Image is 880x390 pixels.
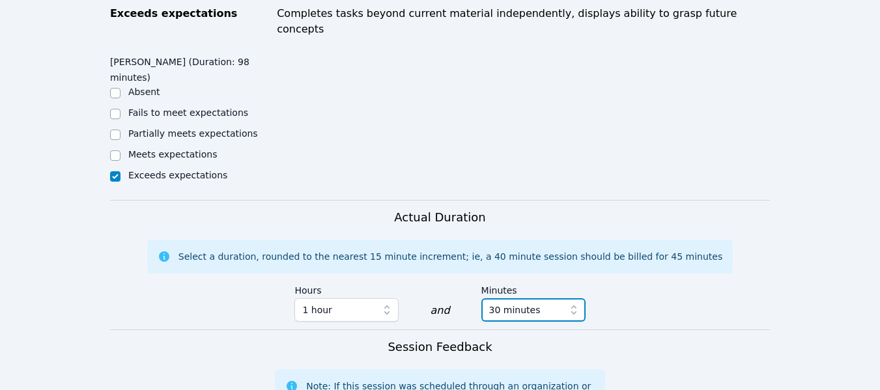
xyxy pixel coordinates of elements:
button: 30 minutes [481,298,586,322]
label: Hours [294,279,399,298]
button: 1 hour [294,298,399,322]
span: 1 hour [302,302,332,318]
label: Meets expectations [128,149,218,160]
label: Exceeds expectations [128,170,227,180]
label: Fails to meet expectations [128,107,248,118]
h3: Actual Duration [394,208,485,227]
h3: Session Feedback [388,338,492,356]
div: and [430,303,449,318]
label: Partially meets expectations [128,128,258,139]
div: Select a duration, rounded to the nearest 15 minute increment; ie, a 40 minute session should be ... [178,250,722,263]
label: Absent [128,87,160,97]
div: Exceeds expectations [110,6,269,37]
span: 30 minutes [489,302,541,318]
legend: [PERSON_NAME] (Duration: 98 minutes) [110,50,275,85]
div: Completes tasks beyond current material independently, displays ability to grasp future concepts [277,6,770,37]
label: Minutes [481,279,586,298]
